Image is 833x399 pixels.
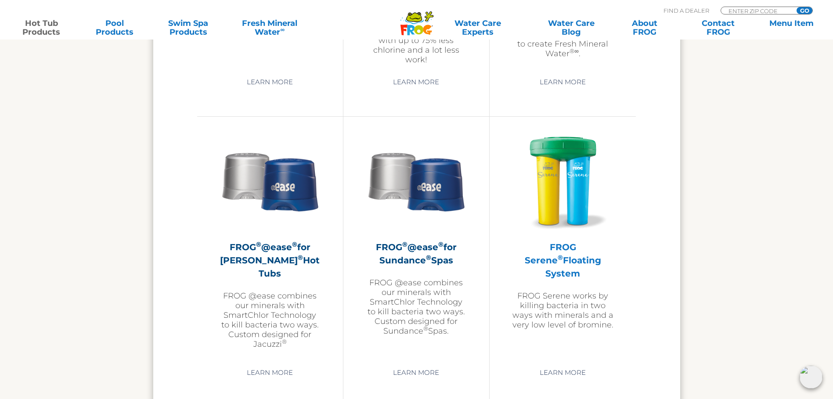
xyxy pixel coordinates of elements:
img: Sundance-cartridges-2-300x300.png [219,130,321,232]
a: FROG Serene®Floating SystemFROG Serene works by killing bacteria in two ways with minerals and a ... [512,130,614,358]
sup: ® [570,47,574,54]
sup: ® [402,240,407,248]
a: Menu Item [759,19,824,36]
a: ContactFROG [685,19,751,36]
a: Learn More [383,74,449,90]
sup: ∞ [574,47,579,54]
a: Learn More [530,365,596,381]
p: FROG @ease combines our minerals with SmartChlor Technology to kill bacteria two ways. Custom des... [219,291,321,349]
h2: FROG @ease for Sundance Spas [365,241,467,267]
sup: ® [256,240,261,248]
a: FROG®@ease®for Sundance®SpasFROG @ease combines our minerals with SmartChlor Technology to kill b... [365,130,467,358]
input: GO [797,7,812,14]
p: FROG @ease combines our minerals with SmartChlor Technology to kill bacteria two ways. Custom des... [365,278,467,336]
a: Learn More [530,74,596,90]
a: AboutFROG [612,19,678,36]
h2: FROG @ease for [PERSON_NAME] Hot Tubs [219,241,321,280]
a: Water CareExperts [425,19,530,36]
a: FROG®@ease®for [PERSON_NAME]®Hot TubsFROG @ease combines our minerals with SmartChlor Technology ... [219,130,321,358]
img: Sundance-cartridges-2-300x300.png [365,130,467,232]
sup: ® [292,240,297,248]
sup: ® [426,253,431,262]
sup: ® [298,253,303,262]
a: Learn More [237,74,303,90]
h2: FROG Serene Floating System [512,241,614,280]
sup: ® [438,240,444,248]
input: Zip Code Form [728,7,787,14]
a: Fresh MineralWater∞ [229,19,310,36]
img: hot-tub-product-serene-floater-300x300.png [512,130,614,232]
a: PoolProducts [82,19,148,36]
a: Hot TubProducts [9,19,74,36]
p: FROG Serene works by killing bacteria in two ways with minerals and a very low level of bromine. [512,291,614,330]
img: openIcon [800,366,822,388]
a: Swim SpaProducts [155,19,221,36]
sup: ® [282,338,287,345]
a: Water CareBlog [539,19,604,36]
sup: ® [423,325,428,332]
a: Learn More [383,365,449,381]
sup: ∞ [280,26,285,33]
a: Learn More [237,365,303,381]
sup: ® [558,253,563,262]
p: Find A Dealer [664,7,709,14]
